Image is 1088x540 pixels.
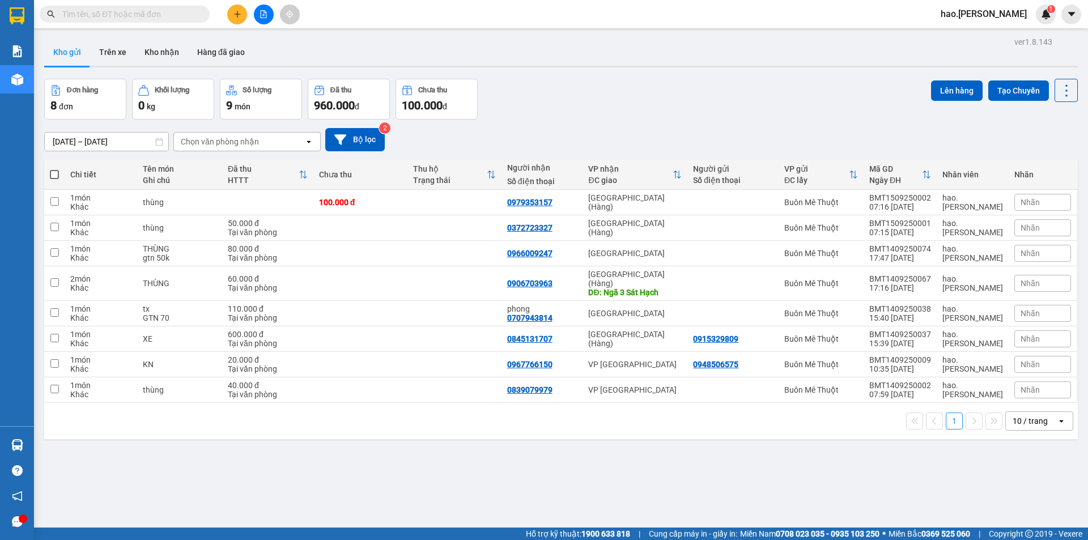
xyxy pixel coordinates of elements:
[12,465,23,476] span: question-circle
[12,516,23,527] span: message
[588,176,673,185] div: ĐC giao
[784,334,858,343] div: Buôn Mê Thuột
[942,274,1003,292] div: hao.thaison
[889,528,970,540] span: Miền Bắc
[869,244,931,253] div: BMT1409250074
[869,304,931,313] div: BMT1409250038
[407,160,501,190] th: Toggle SortBy
[869,228,931,237] div: 07:15 [DATE]
[588,360,682,369] div: VP [GEOGRAPHIC_DATA]
[10,7,24,24] img: logo-vxr
[70,253,131,262] div: Khác
[70,355,131,364] div: 1 món
[784,176,849,185] div: ĐC lấy
[588,249,682,258] div: [GEOGRAPHIC_DATA]
[588,270,682,288] div: [GEOGRAPHIC_DATA] (Hàng)
[67,86,98,94] div: Đơn hàng
[693,164,773,173] div: Người gửi
[1014,170,1071,179] div: Nhãn
[70,339,131,348] div: Khác
[254,5,274,24] button: file-add
[228,381,308,390] div: 40.000 đ
[50,99,57,112] span: 8
[143,279,216,288] div: THÙNG
[864,160,937,190] th: Toggle SortBy
[70,244,131,253] div: 1 món
[233,10,241,18] span: plus
[319,170,402,179] div: Chưa thu
[260,10,267,18] span: file-add
[784,164,849,173] div: VP gửi
[379,122,390,134] sup: 2
[413,164,487,173] div: Thu hộ
[507,198,552,207] div: 0979353157
[588,193,682,211] div: [GEOGRAPHIC_DATA] (Hàng)
[869,164,922,173] div: Mã GD
[155,86,189,94] div: Khối lượng
[1021,385,1040,394] span: Nhãn
[70,274,131,283] div: 2 món
[588,288,682,297] div: DĐ: Ngã 3 Sát Hạch
[588,330,682,348] div: [GEOGRAPHIC_DATA] (Hàng)
[443,102,447,111] span: đ
[44,39,90,66] button: Kho gửi
[1021,249,1040,258] span: Nhãn
[70,228,131,237] div: Khác
[942,244,1003,262] div: hao.thaison
[143,360,216,369] div: KN
[138,99,144,112] span: 0
[1057,416,1066,426] svg: open
[942,304,1003,322] div: hao.thaison
[11,439,23,451] img: warehouse-icon
[70,364,131,373] div: Khác
[143,176,216,185] div: Ghi chú
[143,198,216,207] div: thùng
[784,279,858,288] div: Buôn Mê Thuột
[70,381,131,390] div: 1 món
[942,219,1003,237] div: hao.thaison
[235,102,250,111] span: món
[507,223,552,232] div: 0372723327
[1021,334,1040,343] span: Nhãn
[988,80,1049,101] button: Tạo Chuyến
[507,163,577,172] div: Người nhận
[228,355,308,364] div: 20.000 đ
[1021,309,1040,318] span: Nhãn
[784,223,858,232] div: Buôn Mê Thuột
[355,102,359,111] span: đ
[135,39,188,66] button: Kho nhận
[869,330,931,339] div: BMT1409250037
[143,334,216,343] div: XE
[869,283,931,292] div: 17:16 [DATE]
[931,80,983,101] button: Lên hàng
[319,198,402,207] div: 100.000 đ
[228,228,308,237] div: Tại văn phòng
[1047,5,1055,13] sup: 1
[11,45,23,57] img: solution-icon
[304,137,313,146] svg: open
[784,198,858,207] div: Buôn Mê Thuột
[1061,5,1081,24] button: caret-down
[1041,9,1051,19] img: icon-new-feature
[70,313,131,322] div: Khác
[1021,223,1040,232] span: Nhãn
[507,334,552,343] div: 0845131707
[143,164,216,173] div: Tên món
[330,86,351,94] div: Đã thu
[869,193,931,202] div: BMT1509250002
[507,313,552,322] div: 0707943814
[588,219,682,237] div: [GEOGRAPHIC_DATA] (Hàng)
[588,164,673,173] div: VP nhận
[70,202,131,211] div: Khác
[1066,9,1077,19] span: caret-down
[228,164,299,173] div: Đã thu
[526,528,630,540] span: Hỗ trợ kỹ thuật:
[62,8,196,20] input: Tìm tên, số ĐT hoặc mã đơn
[228,330,308,339] div: 600.000 đ
[44,79,126,120] button: Đơn hàng8đơn
[143,385,216,394] div: thùng
[1013,415,1048,427] div: 10 / trang
[243,86,271,94] div: Số lượng
[740,528,879,540] span: Miền Nam
[308,79,390,120] button: Đã thu960.000đ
